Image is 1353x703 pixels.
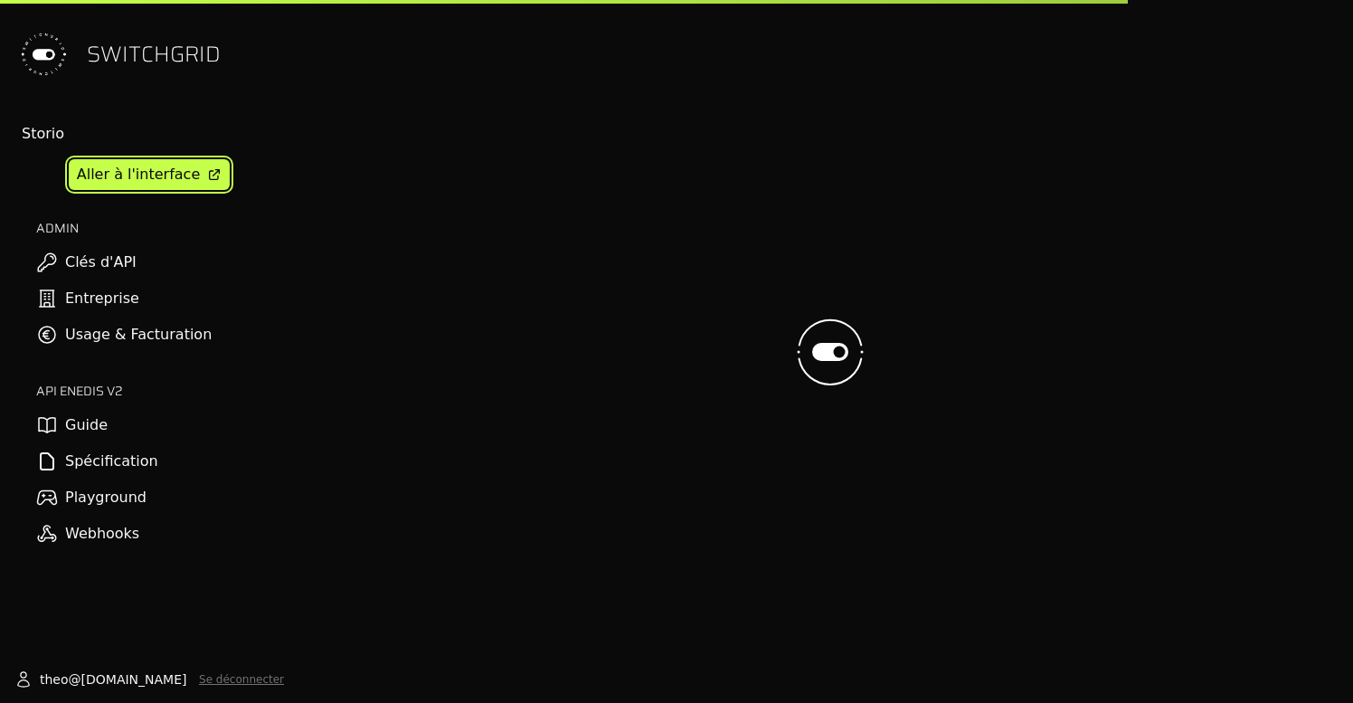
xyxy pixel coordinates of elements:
h2: ADMIN [36,219,298,237]
div: Storio [22,123,298,145]
h2: API ENEDIS v2 [36,382,298,400]
span: [DOMAIN_NAME] [81,670,187,689]
div: Aller à l'interface [77,164,200,185]
button: Se déconnecter [199,672,284,687]
span: theo [40,670,69,689]
img: Switchgrid Logo [14,25,72,83]
a: Aller à l'interface [69,159,230,190]
span: @ [69,670,81,689]
span: SWITCHGRID [87,40,221,69]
